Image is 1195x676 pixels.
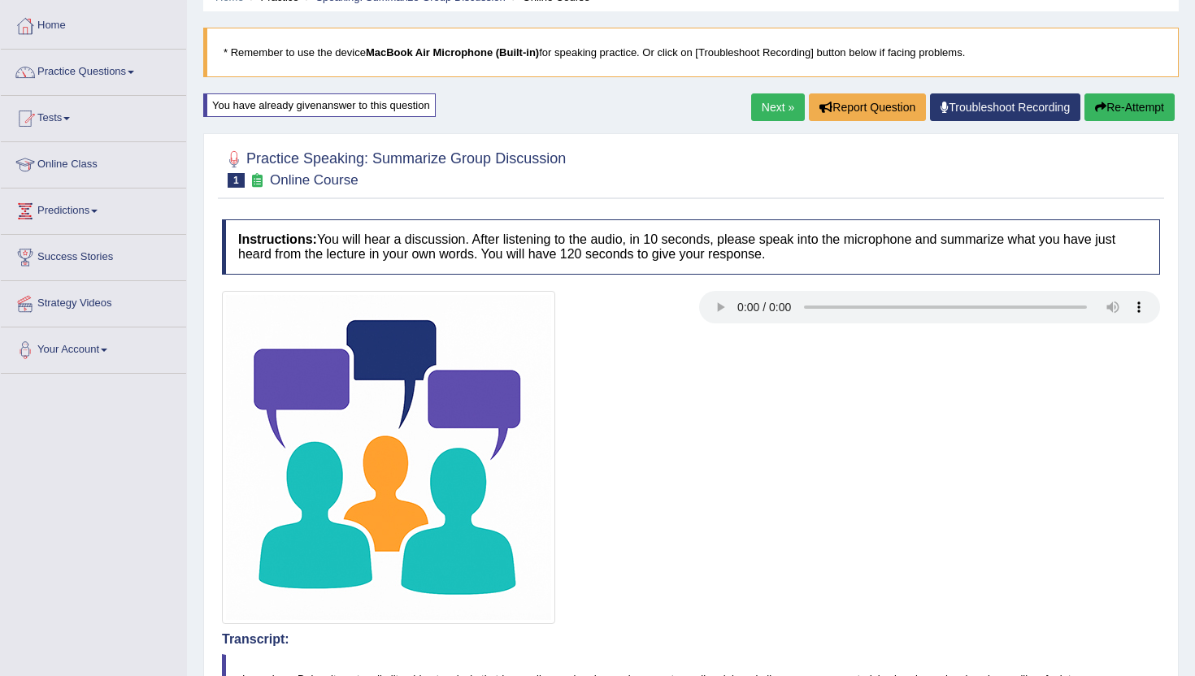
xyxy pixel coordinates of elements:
[1,142,186,183] a: Online Class
[249,173,266,188] small: Exam occurring question
[203,93,436,117] div: You have already given answer to this question
[228,173,245,188] span: 1
[1,235,186,275] a: Success Stories
[222,219,1160,274] h4: You will hear a discussion. After listening to the audio, in 10 seconds, please speak into the mi...
[203,28,1179,77] blockquote: * Remember to use the device for speaking practice. Or click on [Troubleshoot Recording] button b...
[222,147,566,188] h2: Practice Speaking: Summarize Group Discussion
[751,93,805,121] a: Next »
[1,281,186,322] a: Strategy Videos
[1,3,186,44] a: Home
[809,93,926,121] button: Report Question
[366,46,539,58] b: MacBook Air Microphone (Built-in)
[930,93,1080,121] a: Troubleshoot Recording
[222,632,1160,647] h4: Transcript:
[270,172,358,188] small: Online Course
[1,188,186,229] a: Predictions
[1,327,186,368] a: Your Account
[1,50,186,90] a: Practice Questions
[1084,93,1175,121] button: Re-Attempt
[1,96,186,136] a: Tests
[238,232,317,246] b: Instructions:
